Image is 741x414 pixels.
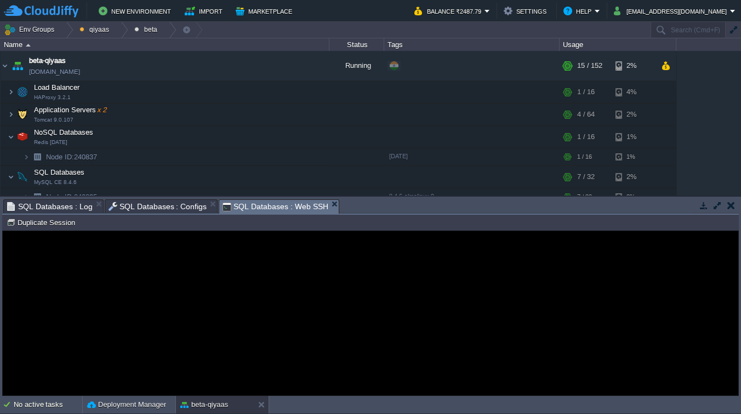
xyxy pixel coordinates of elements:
[33,128,95,137] span: NoSQL Databases
[46,193,74,201] span: Node ID:
[34,139,67,146] span: Redis [DATE]
[134,22,161,37] button: beta
[560,38,676,51] div: Usage
[615,51,651,81] div: 2%
[33,83,81,91] a: Load BalancerHAProxy 3.2.1
[33,105,108,114] span: Application Servers
[615,148,651,165] div: 1%
[4,4,78,18] img: CloudJiffy
[7,200,93,213] span: SQL Databases : Log
[615,104,651,125] div: 2%
[577,148,592,165] div: 1 / 16
[34,179,77,186] span: MySQL CE 8.4.6
[236,4,295,18] button: Marketplace
[34,117,73,123] span: Tomcat 9.0.107
[4,22,58,37] button: Env Groups
[223,200,328,214] span: SQL Databases : Web SSH
[34,94,71,101] span: HAProxy 3.2.1
[385,38,559,51] div: Tags
[15,81,30,103] img: AMDAwAAAACH5BAEAAAAALAAAAAABAAEAAAICRAEAOw==
[33,168,86,176] a: SQL DatabasesMySQL CE 8.4.6
[45,152,99,162] span: 240837
[504,4,550,18] button: Settings
[96,106,107,114] span: x 2
[185,4,226,18] button: Import
[614,4,730,18] button: [EMAIL_ADDRESS][DOMAIN_NAME]
[577,166,595,188] div: 7 / 32
[33,168,86,177] span: SQL Databases
[15,166,30,188] img: AMDAwAAAACH5BAEAAAAALAAAAAABAAEAAAICRAEAOw==
[45,192,99,202] span: 240835
[23,188,30,205] img: AMDAwAAAACH5BAEAAAAALAAAAAABAAEAAAICRAEAOw==
[414,4,485,18] button: Balance ₹2487.79
[615,126,651,148] div: 1%
[8,104,14,125] img: AMDAwAAAACH5BAEAAAAALAAAAAABAAEAAAICRAEAOw==
[33,106,108,114] a: Application Serversx 2Tomcat 9.0.107
[563,4,595,18] button: Help
[577,104,595,125] div: 4 / 64
[8,81,14,103] img: AMDAwAAAACH5BAEAAAAALAAAAAABAAEAAAICRAEAOw==
[33,83,81,92] span: Load Balancer
[87,399,166,410] button: Deployment Manager
[7,217,78,227] button: Duplicate Session
[8,166,14,188] img: AMDAwAAAACH5BAEAAAAALAAAAAABAAEAAAICRAEAOw==
[14,396,82,413] div: No active tasks
[30,148,45,165] img: AMDAwAAAACH5BAEAAAAALAAAAAABAAEAAAICRAEAOw==
[577,126,595,148] div: 1 / 16
[615,188,651,205] div: 2%
[615,81,651,103] div: 4%
[29,66,80,77] a: [DOMAIN_NAME]
[109,200,207,213] span: SQL Databases : Configs
[79,22,113,37] button: qiyaas
[29,55,66,66] a: beta-qiyaas
[1,38,329,51] div: Name
[1,51,9,81] img: AMDAwAAAACH5BAEAAAAALAAAAAABAAEAAAICRAEAOw==
[577,51,602,81] div: 15 / 152
[46,153,74,161] span: Node ID:
[695,370,730,403] iframe: chat widget
[99,4,174,18] button: New Environment
[45,152,99,162] a: Node ID:240837
[615,166,651,188] div: 2%
[23,148,30,165] img: AMDAwAAAACH5BAEAAAAALAAAAAABAAEAAAICRAEAOw==
[30,188,45,205] img: AMDAwAAAACH5BAEAAAAALAAAAAABAAEAAAICRAEAOw==
[180,399,228,410] button: beta-qiyaas
[330,38,384,51] div: Status
[10,51,25,81] img: AMDAwAAAACH5BAEAAAAALAAAAAABAAEAAAICRAEAOw==
[389,193,434,199] span: 8.4.6-almalinux-9
[15,126,30,148] img: AMDAwAAAACH5BAEAAAAALAAAAAABAAEAAAICRAEAOw==
[45,192,99,202] a: Node ID:240835
[15,104,30,125] img: AMDAwAAAACH5BAEAAAAALAAAAAABAAEAAAICRAEAOw==
[329,51,384,81] div: Running
[389,153,408,159] span: [DATE]
[577,188,592,205] div: 7 / 32
[26,44,31,47] img: AMDAwAAAACH5BAEAAAAALAAAAAABAAEAAAICRAEAOw==
[8,126,14,148] img: AMDAwAAAACH5BAEAAAAALAAAAAABAAEAAAICRAEAOw==
[577,81,595,103] div: 1 / 16
[33,128,95,136] a: NoSQL DatabasesRedis [DATE]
